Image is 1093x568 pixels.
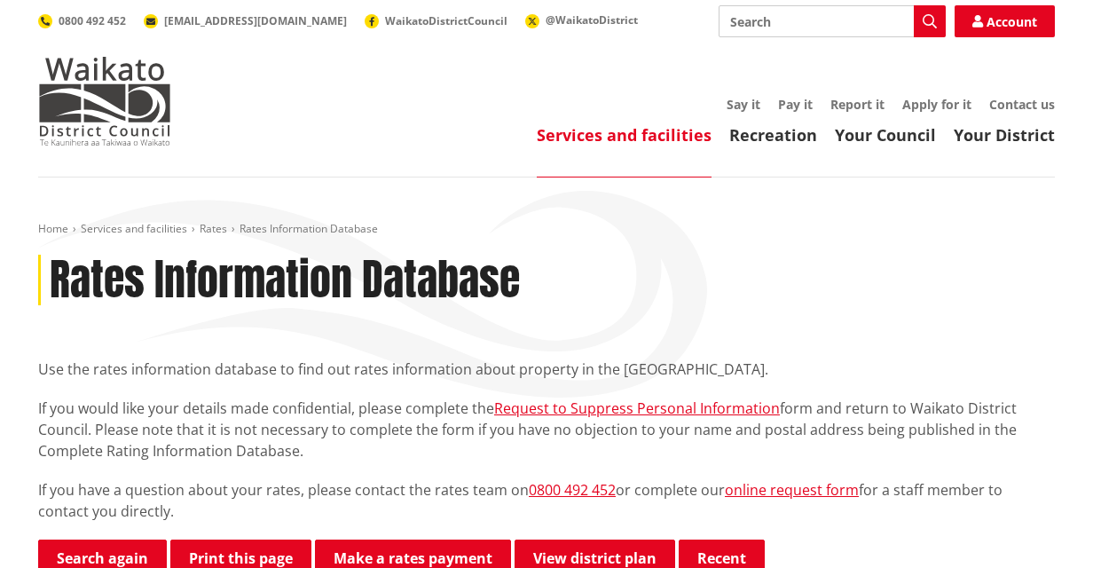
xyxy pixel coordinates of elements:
a: Rates [200,221,227,236]
a: Say it [727,96,760,113]
a: Account [955,5,1055,37]
p: If you would like your details made confidential, please complete the form and return to Waikato ... [38,398,1055,461]
a: [EMAIL_ADDRESS][DOMAIN_NAME] [144,13,347,28]
a: @WaikatoDistrict [525,12,638,28]
a: Your Council [835,124,936,146]
a: Pay it [778,96,813,113]
span: 0800 492 452 [59,13,126,28]
a: Recreation [729,124,817,146]
a: Contact us [989,96,1055,113]
p: Use the rates information database to find out rates information about property in the [GEOGRAPHI... [38,359,1055,380]
a: Services and facilities [537,124,712,146]
img: Waikato District Council - Te Kaunihera aa Takiwaa o Waikato [38,57,171,146]
a: Request to Suppress Personal Information [494,398,780,418]
a: Services and facilities [81,221,187,236]
a: Your District [954,124,1055,146]
a: Report it [830,96,885,113]
a: online request form [725,480,859,500]
span: WaikatoDistrictCouncil [385,13,507,28]
span: [EMAIL_ADDRESS][DOMAIN_NAME] [164,13,347,28]
a: 0800 492 452 [529,480,616,500]
p: If you have a question about your rates, please contact the rates team on or complete our for a s... [38,479,1055,522]
a: WaikatoDistrictCouncil [365,13,507,28]
nav: breadcrumb [38,222,1055,237]
a: 0800 492 452 [38,13,126,28]
h1: Rates Information Database [50,255,520,306]
span: @WaikatoDistrict [546,12,638,28]
input: Search input [719,5,946,37]
a: Apply for it [902,96,971,113]
span: Rates Information Database [240,221,378,236]
a: Home [38,221,68,236]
